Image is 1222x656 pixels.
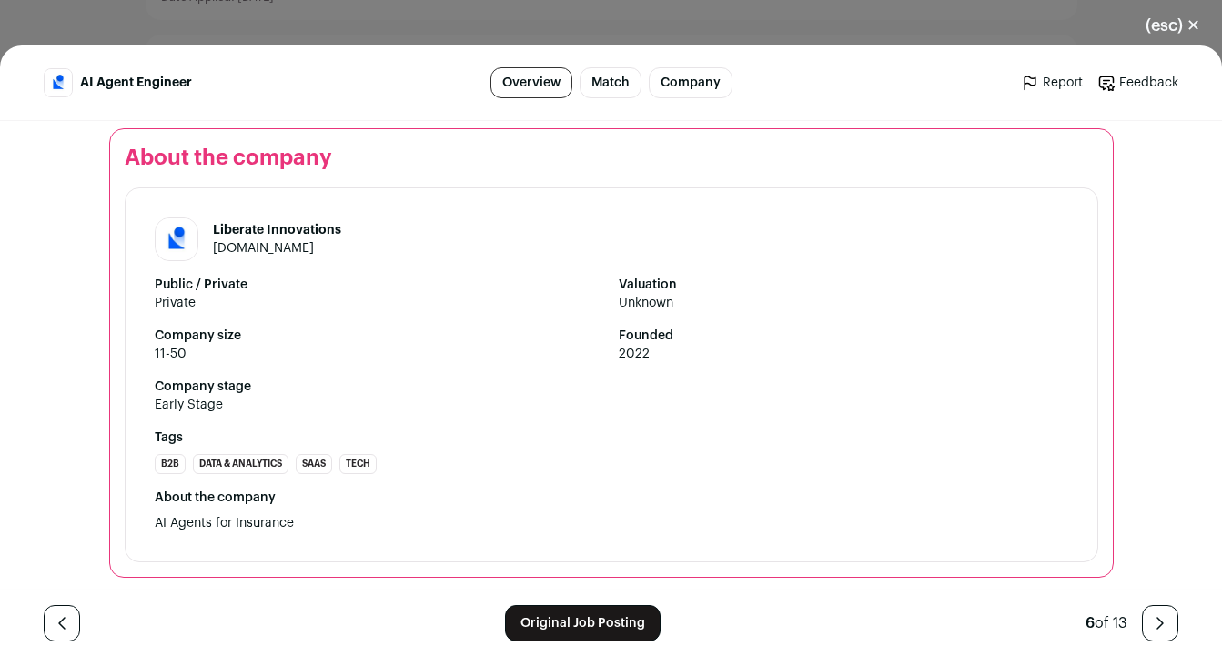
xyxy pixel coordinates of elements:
a: Feedback [1097,74,1178,92]
a: Report [1021,74,1083,92]
span: 6 [1086,616,1095,631]
h1: Liberate Innovations [213,221,341,239]
span: Unknown [619,294,1068,312]
span: Private [155,294,604,312]
strong: Founded [619,327,1068,345]
span: AI Agents for Insurance [155,517,294,530]
a: Match [580,67,641,98]
a: Overview [490,67,572,98]
div: of 13 [1086,612,1127,634]
strong: Company stage [155,378,1068,396]
img: 609264c859101f868ff6ef6f589ab2c0a2f901a0b76bf34a2169a78b239152f0 [45,69,72,96]
li: SaaS [296,454,332,474]
strong: Tags [155,429,1068,447]
li: Data & Analytics [193,454,288,474]
div: About the company [155,489,1068,507]
li: B2B [155,454,186,474]
span: 2022 [619,345,1068,363]
h2: About the company [125,144,1098,173]
div: Early Stage [155,396,223,414]
a: Original Job Posting [505,605,661,641]
span: AI Agent Engineer [80,74,192,92]
strong: Company size [155,327,604,345]
a: Company [649,67,732,98]
li: Tech [339,454,377,474]
span: 11-50 [155,345,604,363]
a: [DOMAIN_NAME] [213,242,314,255]
button: Close modal [1124,5,1222,45]
img: 609264c859101f868ff6ef6f589ab2c0a2f901a0b76bf34a2169a78b239152f0 [156,218,197,260]
strong: Valuation [619,276,1068,294]
strong: Public / Private [155,276,604,294]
